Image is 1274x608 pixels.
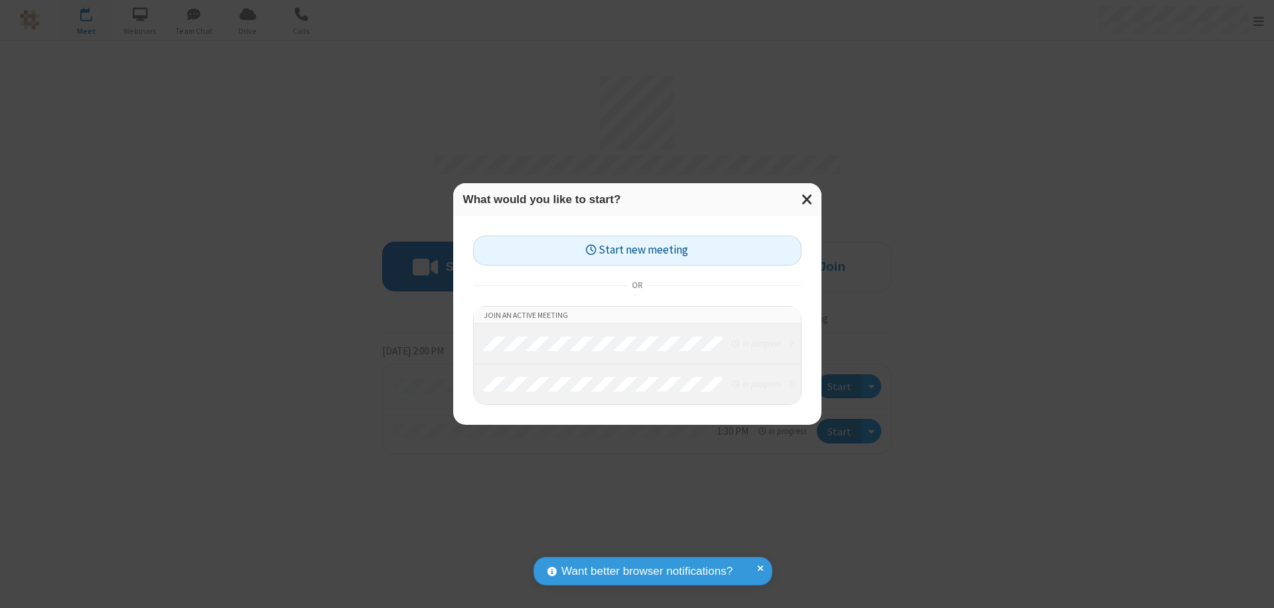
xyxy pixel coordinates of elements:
h3: What would you like to start? [463,193,812,206]
em: in progress [732,378,780,390]
li: Join an active meeting [474,307,801,324]
span: or [626,276,648,295]
button: Start new meeting [473,236,802,266]
em: in progress [732,337,780,350]
span: Want better browser notifications? [561,563,733,580]
button: Close modal [794,183,821,216]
